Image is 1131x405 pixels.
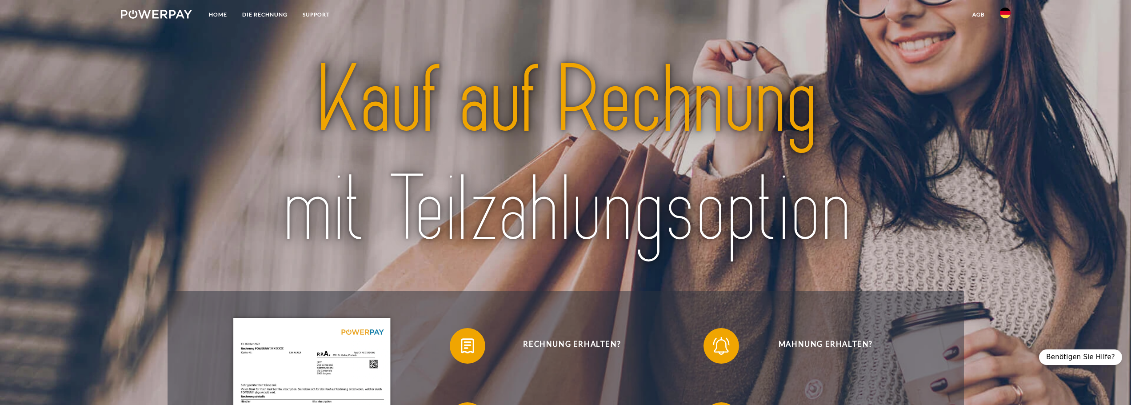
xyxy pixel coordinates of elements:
[121,10,192,19] img: logo-powerpay-white.svg
[214,40,918,270] img: title-powerpay_de.svg
[710,335,732,357] img: qb_bell.svg
[1039,349,1122,365] div: Benötigen Sie Hilfe?
[965,7,992,23] a: agb
[703,328,935,364] button: Mahnung erhalten?
[235,7,295,23] a: DIE RECHNUNG
[450,328,681,364] button: Rechnung erhalten?
[717,328,935,364] span: Mahnung erhalten?
[456,335,479,357] img: qb_bill.svg
[1000,8,1011,18] img: de
[201,7,235,23] a: Home
[463,328,681,364] span: Rechnung erhalten?
[295,7,337,23] a: SUPPORT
